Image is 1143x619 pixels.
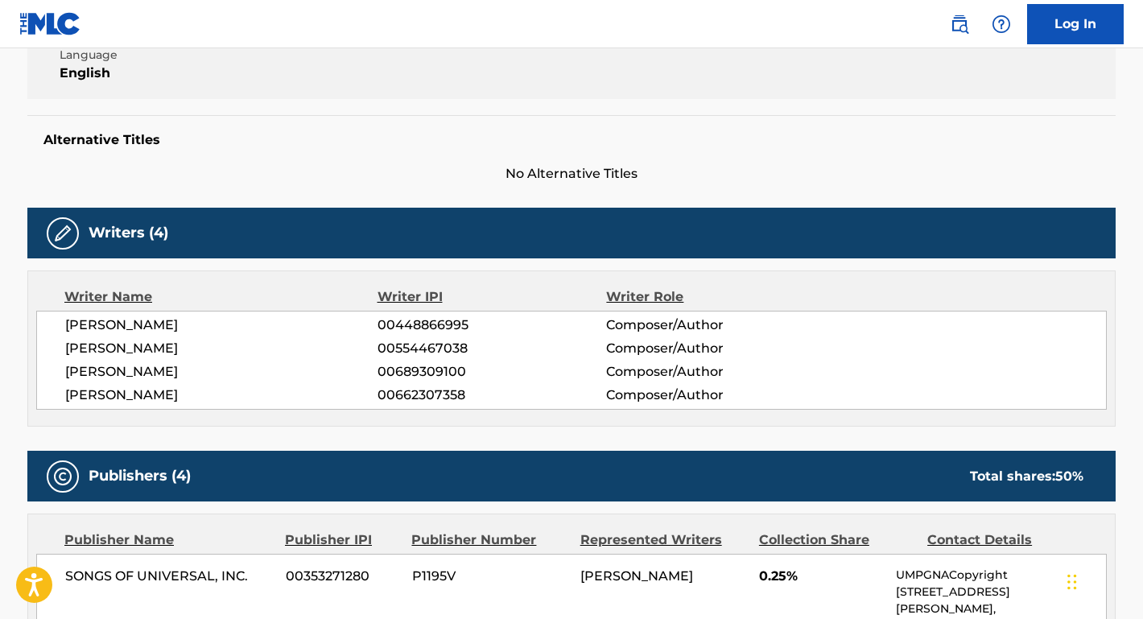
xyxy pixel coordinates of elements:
a: Log In [1027,4,1124,44]
div: Glisser [1067,558,1077,606]
div: Represented Writers [580,530,747,550]
div: Widget de chat [1063,542,1143,619]
span: 00554467038 [378,339,606,358]
img: MLC Logo [19,12,81,35]
p: [STREET_ADDRESS][PERSON_NAME], [896,584,1106,617]
span: [PERSON_NAME] [65,316,378,335]
span: 00662307358 [378,386,606,405]
h5: Writers (4) [89,224,168,242]
span: [PERSON_NAME] [65,362,378,382]
span: Composer/Author [606,339,815,358]
div: Collection Share [759,530,915,550]
span: Composer/Author [606,386,815,405]
div: Help [985,8,1017,40]
div: Writer Name [64,287,378,307]
img: Writers [53,224,72,243]
p: UMPGNACopyright [896,567,1106,584]
span: [PERSON_NAME] [580,568,693,584]
span: [PERSON_NAME] [65,339,378,358]
div: Total shares: [970,467,1083,486]
a: Public Search [943,8,976,40]
span: SONGS OF UNIVERSAL, INC. [65,567,274,586]
h5: Alternative Titles [43,132,1100,148]
span: Composer/Author [606,362,815,382]
div: Writer IPI [378,287,607,307]
span: Composer/Author [606,316,815,335]
img: search [950,14,969,34]
span: P1195V [412,567,568,586]
div: Publisher IPI [285,530,399,550]
h5: Publishers (4) [89,467,191,485]
div: Publisher Number [411,530,567,550]
span: 50 % [1055,468,1083,484]
img: Publishers [53,467,72,486]
span: No Alternative Titles [27,164,1116,184]
span: 00689309100 [378,362,606,382]
span: 00448866995 [378,316,606,335]
span: [PERSON_NAME] [65,386,378,405]
span: English [60,64,320,83]
img: help [992,14,1011,34]
div: Contact Details [927,530,1083,550]
span: Language [60,47,320,64]
iframe: Chat Widget [1063,542,1143,619]
span: 0.25% [759,567,884,586]
span: 00353271280 [286,567,400,586]
div: Writer Role [606,287,815,307]
div: Publisher Name [64,530,273,550]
